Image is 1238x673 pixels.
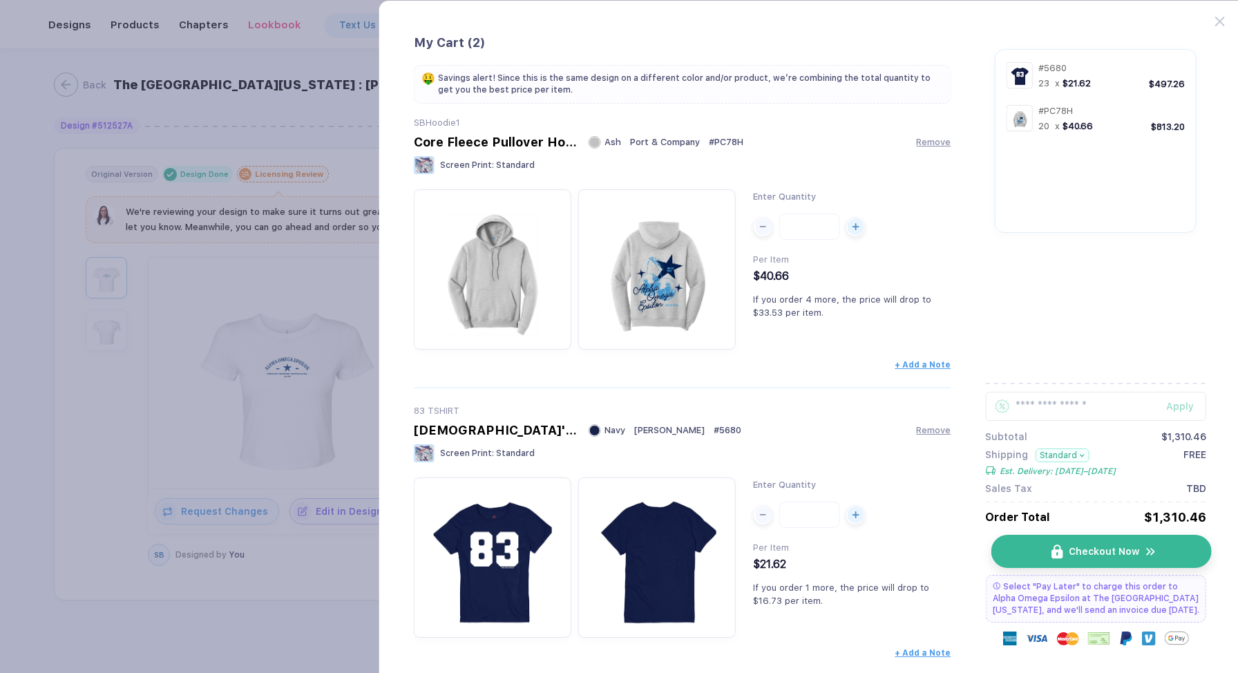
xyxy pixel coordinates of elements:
span: If you order 1 more, the price will drop to $16.73 per item. [753,582,929,606]
img: Venmo [1142,632,1156,645]
span: Shipping [985,449,1028,462]
span: Port & Company [630,137,700,147]
div: Core Fleece Pullover Hooded Sweatshirt [414,135,580,149]
span: Navy [604,425,625,435]
span: Sales Tax [985,483,1032,494]
img: cheque [1088,632,1110,645]
img: c4c6fd62-66bd-4a87-81f9-a481f5ae6e54_nt_front_1758571059959.jpg [1009,65,1030,86]
span: x [1055,121,1060,131]
img: icon [1145,545,1157,558]
img: c4c6fd62-66bd-4a87-81f9-a481f5ae6e54_nt_front_1758571059959.jpg [421,484,564,628]
span: 20 [1038,121,1049,131]
img: pay later [993,582,1000,589]
span: $40.66 [1063,121,1093,131]
img: c4c6fd62-66bd-4a87-81f9-a481f5ae6e54_nt_back_1758571059962.jpg [585,484,729,628]
img: GPay [1165,626,1189,650]
div: $1,310.46 [1161,431,1206,442]
span: # PC78H [709,137,743,147]
span: Screen Print : [440,448,494,458]
span: Standard [496,448,535,458]
span: Subtotal [985,431,1027,442]
span: Screen Print : [440,160,494,170]
span: Enter Quantity [753,480,816,490]
div: $1,310.46 [1144,510,1206,524]
span: Ash [604,137,621,147]
img: express [1003,632,1017,645]
span: Per Item [753,542,789,553]
button: + Add a Note [895,360,951,370]
img: Screen Print [414,156,435,174]
button: iconCheckout Nowicon [991,535,1212,568]
div: [DEMOGRAPHIC_DATA]' Essential-T T-Shirt [414,423,580,437]
span: Standard [496,160,535,170]
img: 292ace77-b472-4c4e-a0a4-1d432e409908_nt_back_1756355270159.jpg [1009,108,1030,129]
span: Order Total [985,511,1050,524]
span: If you order 4 more, the price will drop to $33.53 per item. [753,294,931,318]
span: 23 [1038,78,1049,88]
span: [PERSON_NAME] [634,425,705,435]
div: Select "Pay Later" to charge this order to Alpha Omega Epsilon at The [GEOGRAPHIC_DATA][US_STATE]... [985,575,1206,623]
span: Enter Quantity [753,191,816,202]
span: Per Item [753,254,789,265]
span: 🤑 [421,73,435,84]
button: Standard [1035,448,1089,462]
span: TBD [1186,483,1206,494]
span: $21.62 [753,558,786,571]
img: 292ace77-b472-4c4e-a0a4-1d432e409908_nt_front_1756355270156.jpg [421,196,564,340]
div: $497.26 [1149,79,1185,89]
img: Screen Print [414,444,435,462]
div: My Cart ( 2 ) [414,35,951,51]
span: # 5680 [1038,63,1067,73]
span: # 5680 [714,425,741,435]
span: FREE [1183,449,1206,476]
img: 292ace77-b472-4c4e-a0a4-1d432e409908_nt_back_1756355270159.jpg [585,196,729,340]
div: SBHoodie1 [414,117,951,128]
div: Apply [1166,401,1206,412]
span: x [1055,78,1060,88]
span: Savings alert! Since this is the same design on a different color and/or product, we’re combining... [438,73,943,96]
span: Est. Delivery: [DATE]–[DATE] [1000,466,1116,476]
button: Remove [916,137,951,147]
img: visa [1026,627,1048,650]
span: $40.66 [753,269,789,283]
img: Paypal [1119,632,1133,645]
div: 83 TSHIRT [414,406,951,416]
span: # PC78H [1038,106,1073,116]
button: Apply [1149,392,1206,421]
button: Remove [916,425,951,435]
img: icon [1051,544,1063,559]
button: + Add a Note [895,648,951,658]
div: $813.20 [1151,122,1185,132]
img: master-card [1057,627,1079,650]
span: Checkout Now [1069,546,1139,557]
span: $21.62 [1063,78,1091,88]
